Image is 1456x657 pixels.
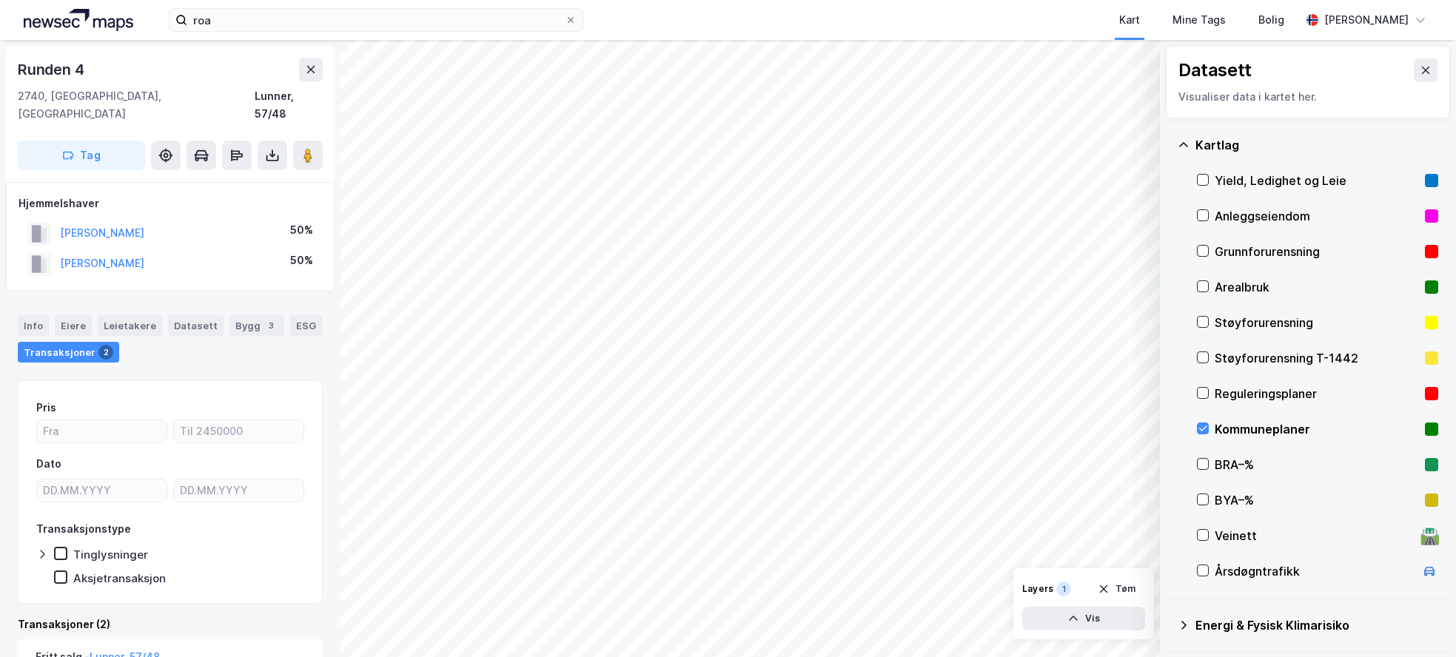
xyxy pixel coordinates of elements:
[18,342,119,363] div: Transaksjoner
[187,9,565,31] input: Søk på adresse, matrikkel, gårdeiere, leietakere eller personer
[174,420,303,442] input: Til 2450000
[255,87,323,123] div: Lunner, 57/48
[1215,172,1419,189] div: Yield, Ledighet og Leie
[1382,586,1456,657] iframe: Chat Widget
[36,520,131,538] div: Transaksjonstype
[1215,314,1419,331] div: Støyforurensning
[290,252,313,269] div: 50%
[174,479,303,502] input: DD.MM.YYYY
[1056,582,1071,596] div: 1
[73,547,148,562] div: Tinglysninger
[37,420,167,442] input: Fra
[1088,577,1145,601] button: Tøm
[37,479,167,502] input: DD.MM.YYYY
[1258,11,1284,29] div: Bolig
[98,315,162,336] div: Leietakere
[55,315,92,336] div: Eiere
[1420,526,1440,545] div: 🛣️
[168,315,224,336] div: Datasett
[98,345,113,360] div: 2
[1215,243,1419,260] div: Grunnforurensning
[73,571,166,585] div: Aksjetransaksjon
[1215,278,1419,296] div: Arealbruk
[1178,88,1437,106] div: Visualiser data i kartet her.
[264,318,278,333] div: 3
[18,141,145,170] button: Tag
[18,58,87,81] div: Runden 4
[1215,207,1419,225] div: Anleggseiendom
[18,616,323,633] div: Transaksjoner (2)
[1178,58,1252,82] div: Datasett
[19,195,322,212] div: Hjemmelshaver
[1022,583,1053,595] div: Layers
[36,399,56,417] div: Pris
[24,9,133,31] img: logo.a4113a55bc3d86da70a041830d287a7e.svg
[290,315,322,336] div: ESG
[36,455,61,473] div: Dato
[1215,420,1419,438] div: Kommuneplaner
[1022,607,1145,630] button: Vis
[1324,11,1409,29] div: [PERSON_NAME]
[1215,491,1419,509] div: BYA–%
[1195,136,1438,154] div: Kartlag
[1215,562,1415,580] div: Årsdøgntrafikk
[229,315,284,336] div: Bygg
[1215,385,1419,402] div: Reguleringsplaner
[18,87,255,123] div: 2740, [GEOGRAPHIC_DATA], [GEOGRAPHIC_DATA]
[1119,11,1140,29] div: Kart
[1215,456,1419,474] div: BRA–%
[1215,527,1415,545] div: Veinett
[1195,616,1438,634] div: Energi & Fysisk Klimarisiko
[1215,349,1419,367] div: Støyforurensning T-1442
[18,315,49,336] div: Info
[1172,11,1226,29] div: Mine Tags
[290,221,313,239] div: 50%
